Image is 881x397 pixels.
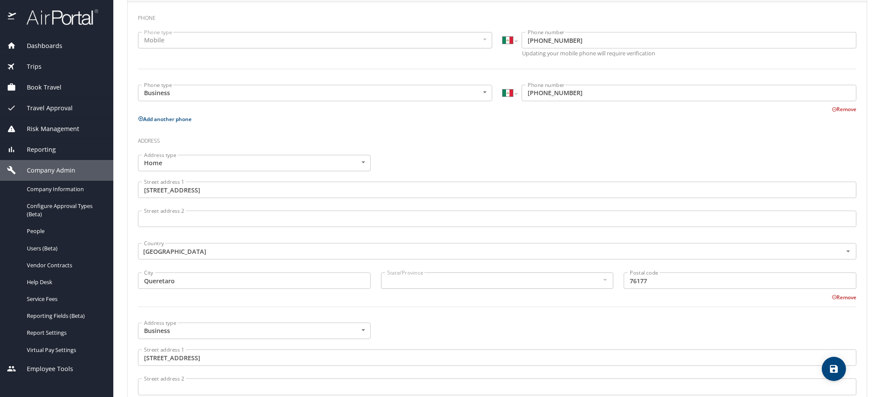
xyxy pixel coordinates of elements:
[138,131,856,146] h3: Address
[832,106,856,113] button: Remove
[16,124,79,134] span: Risk Management
[138,155,371,171] div: Home
[522,51,857,56] p: Updating your mobile phone will require verification
[16,103,73,113] span: Travel Approval
[16,83,61,92] span: Book Travel
[822,357,846,381] button: save
[138,9,856,23] h3: Phone
[27,202,103,218] span: Configure Approval Types (Beta)
[27,185,103,193] span: Company Information
[138,32,492,48] div: Mobile
[16,364,73,374] span: Employee Tools
[16,166,75,175] span: Company Admin
[843,246,853,256] button: Open
[138,323,371,339] div: Business
[27,227,103,235] span: People
[8,9,17,26] img: icon-airportal.png
[27,312,103,320] span: Reporting Fields (Beta)
[27,346,103,354] span: Virtual Pay Settings
[16,145,56,154] span: Reporting
[138,85,492,101] div: Business
[27,244,103,253] span: Users (Beta)
[27,261,103,269] span: Vendor Contracts
[16,41,62,51] span: Dashboards
[138,115,192,123] button: Add another phone
[27,278,103,286] span: Help Desk
[27,329,103,337] span: Report Settings
[16,62,42,71] span: Trips
[27,295,103,303] span: Service Fees
[17,9,98,26] img: airportal-logo.png
[832,294,856,301] button: Remove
